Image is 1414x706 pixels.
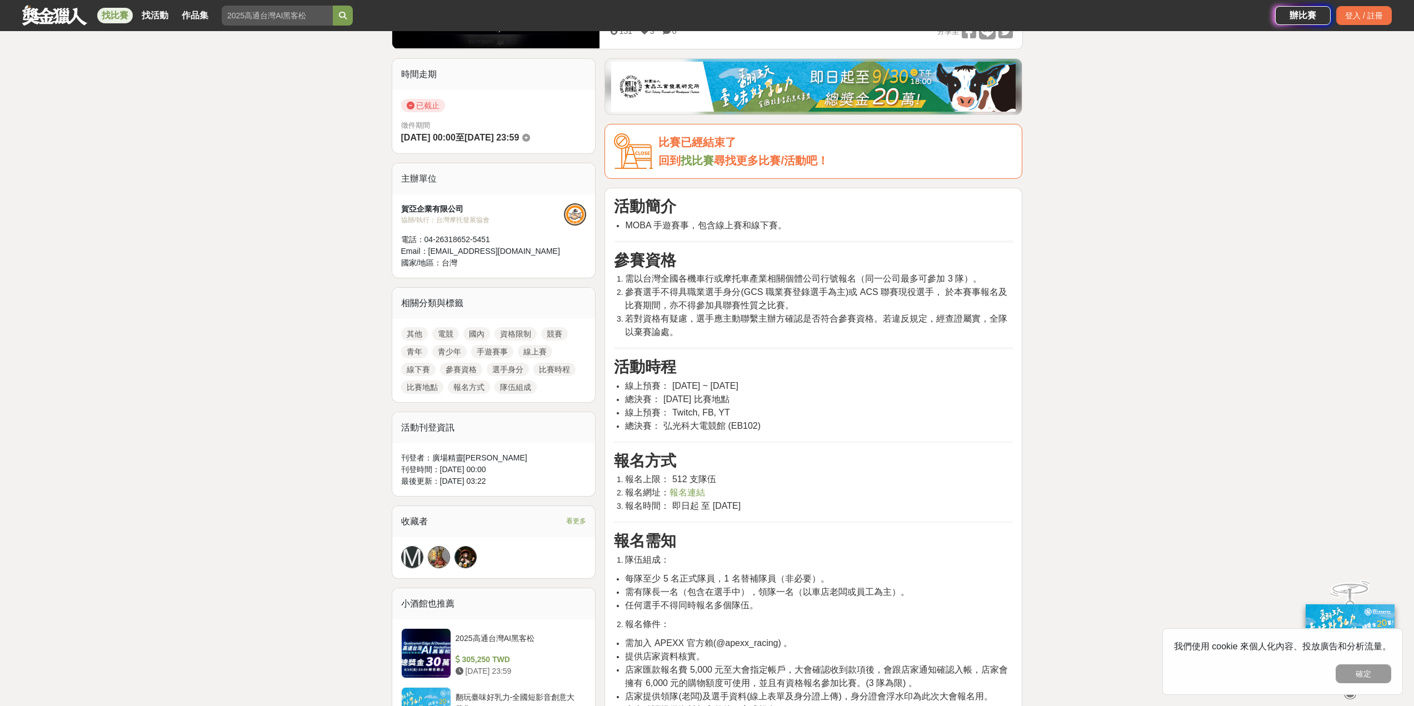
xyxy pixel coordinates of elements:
span: [DATE] 23:59 [464,133,519,142]
div: 305,250 TWD [456,654,582,665]
span: 若對資格有疑慮，選手應主動聯繫主辦方確認是否符合參賽資格。若違反規定，經查證屬實，全隊以棄賽論處。 [625,314,1007,337]
img: Avatar [455,547,476,568]
div: 協辦/執行： 台灣摩托發展協會 [401,215,564,225]
span: 我們使用 cookie 來個人化內容、投放廣告和分析流量。 [1174,642,1391,651]
span: 提供店家資料核實。 [625,652,705,661]
a: 資格限制 [494,327,537,341]
a: Avatar [454,546,477,568]
span: 總決賽： [DATE] 比賽地點 [625,394,729,404]
a: 報名方式 [448,380,490,394]
span: 隊伍組成： [625,555,669,564]
img: ff197300-f8ee-455f-a0ae-06a3645bc375.jpg [1306,604,1395,678]
div: 刊登者： 廣場精靈[PERSON_NAME] [401,452,587,464]
span: 線上預賽： [DATE] ~ [DATE] [625,381,738,390]
a: 比賽時程 [533,363,576,376]
div: 登入 / 註冊 [1336,6,1392,25]
div: Email： [EMAIL_ADDRESS][DOMAIN_NAME] [401,246,564,257]
div: 主辦單位 [392,163,596,194]
span: 至 [456,133,464,142]
a: 手遊賽事 [471,345,513,358]
a: 青少年 [432,345,467,358]
a: 國內 [463,327,490,341]
a: 選手身分 [487,363,529,376]
img: Avatar [428,547,449,568]
span: 國家/地區： [401,258,442,267]
div: [DATE] 23:59 [456,665,582,677]
div: 時間走期 [392,59,596,90]
span: 已截止 [401,99,445,112]
span: 每隊至少 5 名正式隊員，1 名替補隊員（非必要）。 [625,574,829,583]
input: 2025高通台灣AI黑客松 [222,6,333,26]
span: 尋找更多比賽/活動吧！ [714,154,828,167]
a: 找活動 [137,8,173,23]
a: 電競 [432,327,459,341]
img: b0ef2173-5a9d-47ad-b0e3-de335e335c0a.jpg [611,62,1016,112]
span: 報名條件： [625,619,669,629]
span: [DATE] 00:00 [401,133,456,142]
span: 報名時間： 即日起 至 [DATE] [625,501,741,510]
span: 回到 [658,154,681,167]
span: 店家匯款報名費 5,000 元至大會指定帳戶，大會確認收到款項後，會跟店家通知確認入帳，店家會擁有 6,000 元的購物額度可使用，並且有資格報名參加比賽。(3 隊為限) 。 [625,665,1008,688]
a: 線上賽 [518,345,552,358]
div: 活動刊登資訊 [392,412,596,443]
strong: 報名方式 [614,452,676,469]
div: 刊登時間： [DATE] 00:00 [401,464,587,475]
span: 台灣 [442,258,457,267]
a: 隊伍組成 [494,380,537,394]
a: 線下賽 [401,363,436,376]
button: 確定 [1336,664,1391,683]
div: 小酒館也推薦 [392,588,596,619]
div: 賀亞企業有限公司 [401,203,564,215]
span: 參賽選手不得具職業選手身分(GCS 職業賽登錄選手為主)或 ACS 聯賽現役選手， 於本賽事報名及比賽期間，亦不得參加具聯賽性質之比賽。 [625,287,1007,310]
span: 需有隊長一名（包含在選手中），領隊一名（以車店老闆或員工為主）。 [625,587,910,597]
span: 需以台灣全國各機車行或摩托車產業相關個體公司行號報名（同一公司最多可參加 3 隊）。 [625,274,982,283]
img: Icon [614,133,653,169]
strong: 活動時程 [614,358,676,375]
a: 找比賽 [97,8,133,23]
strong: 活動簡介 [614,198,676,215]
span: 線上預賽： Twitch, FB, YT [625,408,730,417]
span: 需加入 APEXX 官方賴(@apexx_racing) 。 [625,638,792,648]
a: 2025高通台灣AI黑客松 305,250 TWD [DATE] 23:59 [401,628,587,678]
a: 競賽 [541,327,568,341]
span: 總決賽： 弘光科大電競館 (EB102) [625,421,761,430]
span: 0 [672,27,677,36]
span: 3 [650,27,654,36]
strong: 參賽資格 [614,252,676,269]
span: 店家提供領隊(老闆)及選手資料(線上表單及身分證上傳)，身分證會浮水印為此次大會報名用。 [625,692,992,701]
a: M [401,546,423,568]
a: 參賽資格 [440,363,482,376]
span: 收藏者 [401,517,428,526]
span: 分享至 [937,23,959,40]
a: 找比賽 [681,154,714,167]
span: 看更多 [566,515,586,527]
div: 2025高通台灣AI黑客松 [456,633,582,654]
a: 青年 [401,345,428,358]
strong: 報名需知 [614,532,676,549]
a: 比賽地點 [401,380,443,394]
span: 報名上限： 512 支隊伍 [625,474,716,484]
span: MOBA 手遊賽事，包含線上賽和線下賽。 [625,221,787,230]
a: 其他 [401,327,428,341]
a: 報名連結 [669,488,705,497]
a: 辦比賽 [1275,6,1331,25]
span: 徵件期間 [401,121,430,129]
div: 相關分類與標籤 [392,288,596,319]
span: 151 [619,27,632,36]
div: 比賽已經結束了 [658,133,1013,152]
div: 電話： 04-26318652-5451 [401,234,564,246]
span: 報名網址： [625,488,669,497]
a: 作品集 [177,8,213,23]
div: 最後更新： [DATE] 03:22 [401,475,587,487]
span: 任何選手不得同時報名多個隊伍。 [625,600,758,610]
a: Avatar [428,546,450,568]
